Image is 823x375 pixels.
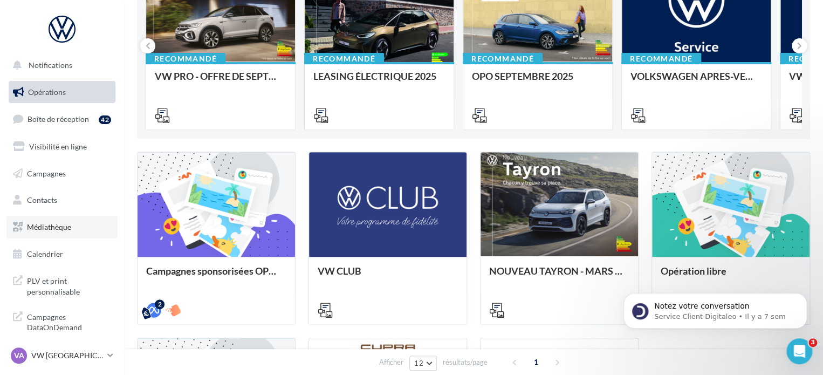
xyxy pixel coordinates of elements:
[607,270,823,346] iframe: Intercom notifications message
[6,189,118,212] a: Contacts
[9,345,115,366] a: VA VW [GEOGRAPHIC_DATA][PERSON_NAME]
[527,353,545,371] span: 1
[27,222,71,231] span: Médiathèque
[414,359,423,367] span: 12
[489,265,629,287] div: NOUVEAU TAYRON - MARS 2025
[379,357,403,367] span: Afficher
[27,274,111,297] span: PLV et print personnalisable
[28,114,89,124] span: Boîte de réception
[661,265,801,287] div: Opération libre
[155,299,164,309] div: 2
[28,87,66,97] span: Opérations
[409,356,437,371] button: 12
[6,135,118,158] a: Visibilité en ligne
[621,53,701,65] div: Recommandé
[786,338,812,364] iframe: Intercom live chat
[318,265,458,287] div: VW CLUB
[6,216,118,238] a: Médiathèque
[6,54,113,77] button: Notifications
[304,53,384,65] div: Recommandé
[463,53,543,65] div: Recommandé
[146,53,225,65] div: Recommandé
[27,168,66,178] span: Campagnes
[29,142,87,151] span: Visibilité en ligne
[6,162,118,185] a: Campagnes
[6,243,118,265] a: Calendrier
[31,350,103,361] p: VW [GEOGRAPHIC_DATA][PERSON_NAME]
[155,71,286,92] div: VW PRO - OFFRE DE SEPTEMBRE 25
[27,249,63,258] span: Calendrier
[6,107,118,131] a: Boîte de réception42
[6,305,118,337] a: Campagnes DataOnDemand
[29,60,72,70] span: Notifications
[6,81,118,104] a: Opérations
[6,269,118,301] a: PLV et print personnalisable
[443,357,488,367] span: résultats/page
[313,71,445,92] div: LEASING ÉLECTRIQUE 2025
[99,115,111,124] div: 42
[146,265,286,287] div: Campagnes sponsorisées OPO Septembre
[14,350,24,361] span: VA
[472,71,603,92] div: OPO SEPTEMBRE 2025
[630,71,762,92] div: VOLKSWAGEN APRES-VENTE
[27,195,57,204] span: Contacts
[808,338,817,347] span: 3
[27,310,111,333] span: Campagnes DataOnDemand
